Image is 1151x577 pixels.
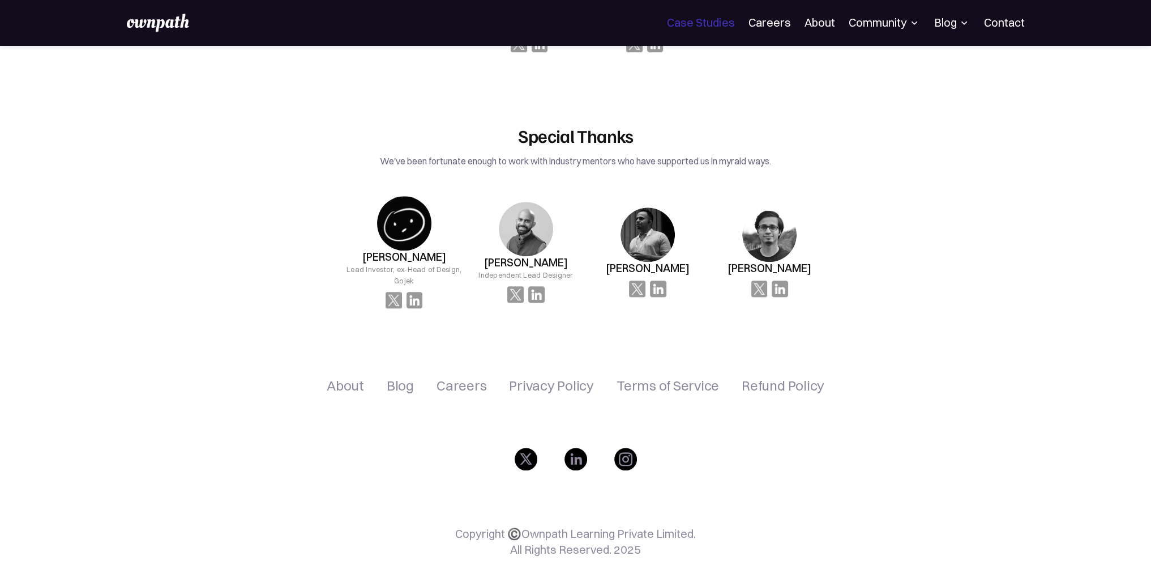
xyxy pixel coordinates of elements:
[455,526,696,558] p: Copyright ©️Ownpath Learning Private Limited. All Rights Reserved. 2025
[667,16,734,29] a: Case Studies
[983,16,1024,29] a: Contact
[728,262,811,275] h3: [PERSON_NAME]
[606,262,690,275] h3: [PERSON_NAME]
[617,379,719,392] a: Terms of Service
[437,379,486,392] a: Careers
[327,379,364,392] a: About
[804,16,835,29] a: About
[484,256,568,269] h3: [PERSON_NAME]
[362,251,446,264] h3: [PERSON_NAME]
[478,269,573,281] div: Independent Lead Designer
[509,379,594,392] a: Privacy Policy
[309,153,842,169] div: We've been fortunate enough to work with industry mentors who have supported us in myraid ways.
[387,379,414,392] a: Blog
[343,264,465,286] div: Lead Investor, ex-Head of Design, Gojek
[848,16,920,29] div: Community
[309,125,842,146] h2: Special Thanks
[748,16,790,29] a: Careers
[934,16,970,29] div: Blog
[742,379,824,392] a: Refund Policy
